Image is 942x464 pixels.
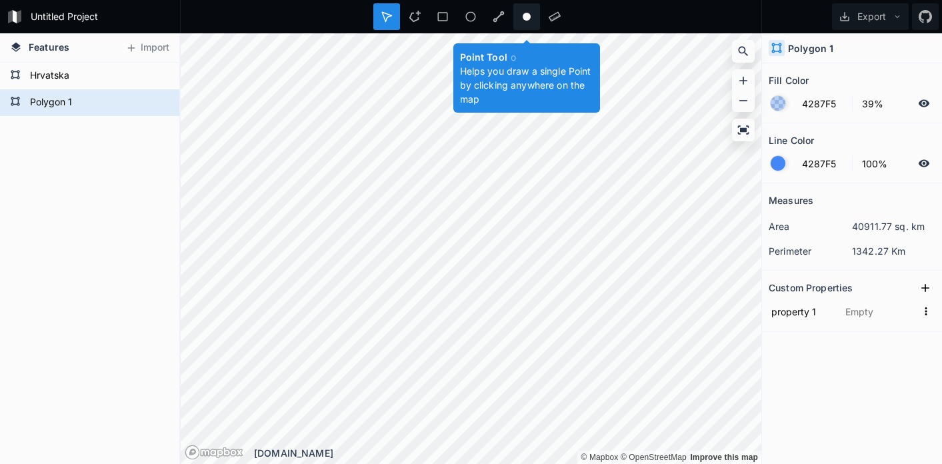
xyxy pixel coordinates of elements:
[769,130,814,151] h2: Line Color
[788,41,833,55] h4: Polygon 1
[769,244,852,258] dt: perimeter
[119,37,176,59] button: Import
[581,453,618,462] a: Mapbox
[769,277,853,298] h2: Custom Properties
[832,3,909,30] button: Export
[852,244,935,258] dd: 1342.27 Km
[769,301,836,321] input: Name
[254,446,761,460] div: [DOMAIN_NAME]
[690,453,758,462] a: Map feedback
[852,219,935,233] dd: 40911.77 sq. km
[29,40,69,54] span: Features
[185,445,243,460] a: Mapbox logo
[769,70,809,91] h2: Fill Color
[460,50,593,64] h4: Point Tool
[621,453,687,462] a: OpenStreetMap
[460,64,593,106] p: Helps you draw a single Point by clicking anywhere on the map
[769,190,813,211] h2: Measures
[511,51,516,63] span: o
[843,301,917,321] input: Empty
[769,219,852,233] dt: area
